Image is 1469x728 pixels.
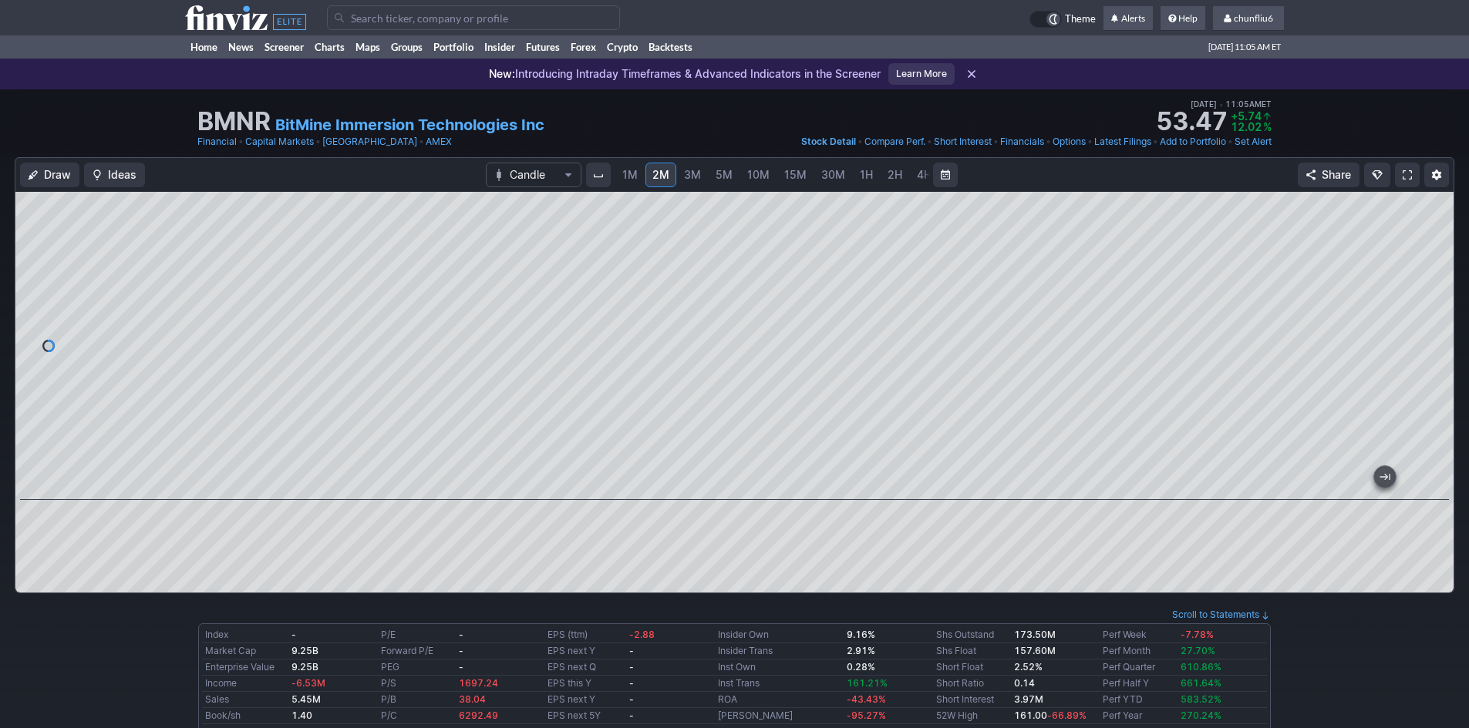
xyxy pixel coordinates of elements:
[888,63,955,85] a: Learn More
[1000,134,1044,149] a: Financials
[1298,163,1359,187] button: Share
[1424,163,1449,187] button: Chart Settings
[1235,134,1272,149] a: Set Alert
[197,134,237,149] a: Financial
[1014,645,1056,656] b: 157.60M
[1046,134,1051,149] span: •
[202,676,288,692] td: Income
[1231,120,1262,133] span: 12.02
[20,163,79,187] button: Draw
[1181,710,1221,721] span: 270.24%
[202,627,288,643] td: Index
[1014,629,1056,640] b: 173.50M
[1103,6,1153,31] a: Alerts
[1065,11,1096,28] span: Theme
[428,35,479,59] a: Portfolio
[202,692,288,708] td: Sales
[1181,693,1221,705] span: 583.52%
[1181,645,1215,656] span: 27.70%
[275,114,544,136] a: BitMine Immersion Technologies Inc
[1364,163,1390,187] button: Explore new features
[419,134,424,149] span: •
[44,167,71,183] span: Draw
[1219,99,1223,109] span: •
[629,677,634,689] b: -
[489,66,881,82] p: Introducing Intraday Timeframes & Advanced Indicators in the Screener
[629,645,634,656] b: -
[185,35,223,59] a: Home
[459,677,498,689] span: 1697.24
[910,163,938,187] a: 4H
[544,708,625,724] td: EPS next 5Y
[1191,97,1272,111] span: [DATE] 11:05AM ET
[1263,120,1272,133] span: %
[1047,710,1087,721] span: -66.89%
[847,629,875,640] b: 9.16%
[801,134,856,149] a: Stock Detail
[84,163,145,187] button: Ideas
[291,693,321,705] b: 5.45M
[715,659,844,676] td: Inst Own
[933,708,1011,724] td: 52W High
[459,645,463,656] b: -
[615,163,645,187] a: 1M
[309,35,350,59] a: Charts
[459,710,498,721] span: 6292.49
[1156,109,1228,134] strong: 53.47
[1153,134,1158,149] span: •
[864,134,925,149] a: Compare Perf.
[1234,12,1273,24] span: chunfliu6
[847,661,875,673] b: 0.28%
[777,163,814,187] a: 15M
[677,163,708,187] a: 3M
[378,659,456,676] td: PEG
[1100,643,1178,659] td: Perf Month
[291,629,296,640] b: -
[1014,677,1035,689] a: 0.14
[1014,661,1043,673] a: 2.52%
[645,163,676,187] a: 2M
[1029,11,1096,28] a: Theme
[378,643,456,659] td: Forward P/E
[857,134,863,149] span: •
[322,134,417,149] a: [GEOGRAPHIC_DATA]
[1181,629,1214,640] span: -7.78%
[715,692,844,708] td: ROA
[715,627,844,643] td: Insider Own
[350,35,386,59] a: Maps
[709,163,740,187] a: 5M
[544,676,625,692] td: EPS this Y
[927,134,932,149] span: •
[1014,693,1043,705] a: 3.97M
[629,661,634,673] b: -
[814,163,852,187] a: 30M
[1100,676,1178,692] td: Perf Half Y
[715,708,844,724] td: [PERSON_NAME]
[1053,134,1086,149] a: Options
[291,645,318,656] b: 9.25B
[1100,659,1178,676] td: Perf Quarter
[1100,708,1178,724] td: Perf Year
[847,645,875,656] b: 2.91%
[933,627,1011,643] td: Shs Outstand
[1094,136,1151,147] span: Latest Filings
[223,35,259,59] a: News
[652,168,669,181] span: 2M
[1087,134,1093,149] span: •
[1231,109,1262,122] span: +5.74
[1208,35,1281,59] span: [DATE] 11:05 AM ET
[1161,6,1205,31] a: Help
[510,167,558,183] span: Candle
[489,67,515,80] span: New:
[202,708,288,724] td: Book/sh
[197,109,271,134] h1: BMNR
[378,627,456,643] td: P/E
[1181,661,1221,673] span: 610.86%
[888,168,902,181] span: 2H
[459,661,463,673] b: -
[327,5,620,30] input: Search
[629,710,634,721] b: -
